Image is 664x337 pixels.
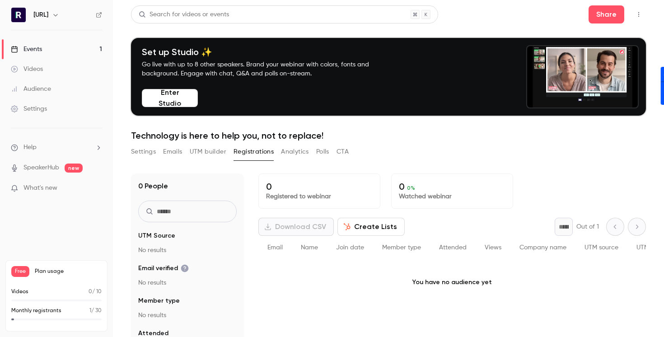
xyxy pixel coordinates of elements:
[399,192,505,201] p: Watched webinar
[138,278,237,287] p: No results
[131,130,646,141] h1: Technology is here to help you, not to replace!
[11,288,28,296] p: Videos
[258,260,646,305] p: You have no audience yet
[89,289,92,295] span: 0
[337,218,405,236] button: Create Lists
[589,5,624,23] button: Share
[91,184,102,192] iframe: Noticeable Trigger
[138,264,189,273] span: Email verified
[11,143,102,152] li: help-dropdown-opener
[11,45,42,54] div: Events
[163,145,182,159] button: Emails
[439,244,467,251] span: Attended
[11,84,51,94] div: Audience
[142,47,390,57] h4: Set up Studio ✨
[301,244,318,251] span: Name
[585,244,618,251] span: UTM source
[89,288,102,296] p: / 10
[139,10,229,19] div: Search for videos or events
[138,181,168,192] h1: 0 People
[89,308,91,314] span: 1
[33,10,48,19] h6: [URL]
[131,145,156,159] button: Settings
[382,244,421,251] span: Member type
[576,222,599,231] p: Out of 1
[35,268,102,275] span: Plan usage
[23,143,37,152] span: Help
[234,145,274,159] button: Registrations
[336,244,364,251] span: Join date
[23,163,59,173] a: SpeakerHub
[138,311,237,320] p: No results
[316,145,329,159] button: Polls
[138,246,237,255] p: No results
[89,307,102,315] p: / 30
[266,181,373,192] p: 0
[407,185,415,191] span: 0 %
[399,181,505,192] p: 0
[485,244,501,251] span: Views
[266,192,373,201] p: Registered to webinar
[190,145,226,159] button: UTM builder
[138,296,180,305] span: Member type
[65,164,83,173] span: new
[267,244,283,251] span: Email
[337,145,349,159] button: CTA
[138,231,175,240] span: UTM Source
[11,8,26,22] img: Runnr.ai
[11,307,61,315] p: Monthly registrants
[142,89,198,107] button: Enter Studio
[142,60,390,78] p: Go live with up to 8 other speakers. Brand your webinar with colors, fonts and background. Engage...
[11,266,29,277] span: Free
[519,244,566,251] span: Company name
[11,65,43,74] div: Videos
[11,104,47,113] div: Settings
[23,183,57,193] span: What's new
[281,145,309,159] button: Analytics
